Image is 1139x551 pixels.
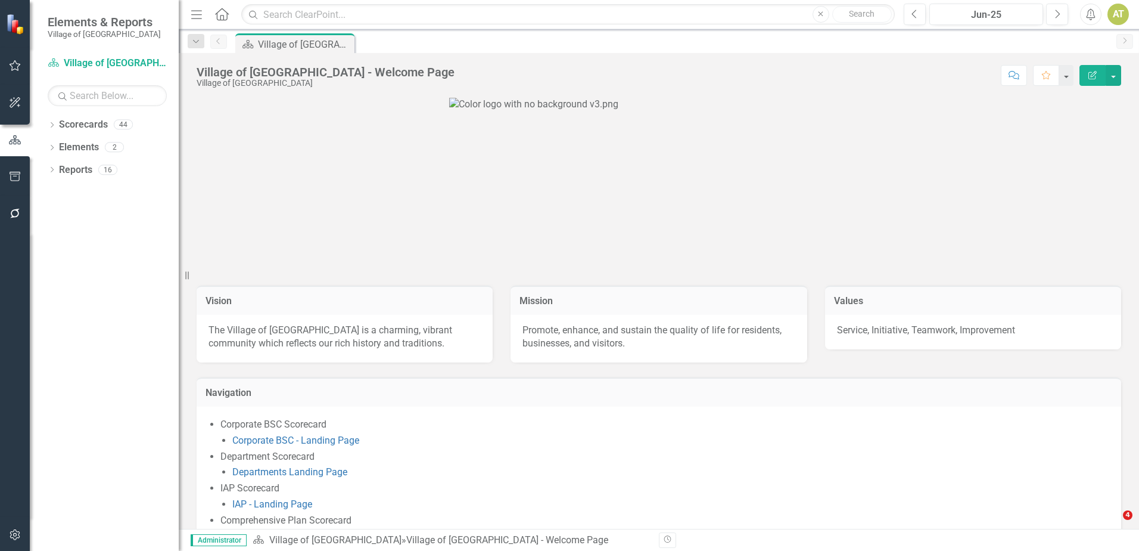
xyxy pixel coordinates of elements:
[48,15,161,29] span: Elements & Reports
[105,143,124,153] div: 2
[197,79,455,88] div: Village of [GEOGRAPHIC_DATA]
[206,388,1112,398] h3: Navigation
[522,324,795,351] p: Promote, enhance, and sustain the quality of life for residents, businesses, and visitors.
[253,534,650,547] div: »
[191,534,247,546] span: Administrator
[232,499,312,510] a: IAP - Landing Page
[48,29,161,39] small: Village of [GEOGRAPHIC_DATA]
[258,37,351,52] div: Village of [GEOGRAPHIC_DATA] - Welcome Page
[48,57,167,70] a: Village of [GEOGRAPHIC_DATA]
[933,8,1039,22] div: Jun-25
[220,482,1109,512] li: IAP Scorecard
[837,324,1109,338] p: Service, Initiative, Teamwork, Improvement
[1107,4,1129,25] button: AT
[232,466,347,478] a: Departments Landing Page
[1098,510,1127,539] iframe: Intercom live chat
[59,141,99,154] a: Elements
[220,514,1109,544] li: Comprehensive Plan Scorecard
[208,324,481,351] p: The Village of [GEOGRAPHIC_DATA] is a charming, vibrant community which reflects our rich history...
[832,6,892,23] button: Search
[519,296,798,307] h3: Mission
[59,118,108,132] a: Scorecards
[1123,510,1132,520] span: 4
[220,418,1109,448] li: Corporate BSC Scorecard
[232,435,359,446] a: Corporate BSC - Landing Page
[48,85,167,106] input: Search Below...
[834,296,1112,307] h3: Values
[220,450,1109,480] li: Department Scorecard
[241,4,895,25] input: Search ClearPoint...
[197,66,455,79] div: Village of [GEOGRAPHIC_DATA] - Welcome Page
[206,296,484,307] h3: Vision
[406,534,608,546] div: Village of [GEOGRAPHIC_DATA] - Welcome Page
[114,120,133,130] div: 44
[449,98,869,271] img: Color logo with no background v3.png
[59,163,92,177] a: Reports
[849,9,875,18] span: Search
[6,14,27,35] img: ClearPoint Strategy
[929,4,1043,25] button: Jun-25
[98,165,117,175] div: 16
[269,534,402,546] a: Village of [GEOGRAPHIC_DATA]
